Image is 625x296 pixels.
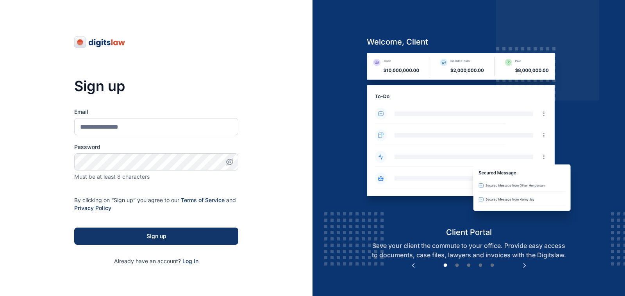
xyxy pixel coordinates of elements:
img: digitslaw-logo [74,36,126,48]
h5: client portal [361,227,577,238]
div: Sign up [87,232,226,240]
button: 4 [477,262,484,269]
button: Next [521,262,529,269]
label: Password [74,143,238,151]
p: By clicking on “Sign up” you agree to our and [74,196,238,212]
button: 5 [488,262,496,269]
div: Must be at least 8 characters [74,173,238,181]
a: Terms of Service [181,197,225,203]
p: Save your client the commute to your office. Provide easy access to documents, case files, lawyer... [361,241,577,260]
button: 2 [453,262,461,269]
h3: Sign up [74,78,238,94]
h5: welcome, client [361,36,577,47]
button: Previous [409,262,417,269]
button: Sign up [74,228,238,245]
a: Log in [182,258,198,264]
a: Privacy Policy [74,205,111,211]
label: Email [74,108,238,116]
button: 3 [465,262,473,269]
img: client-portal [361,53,577,226]
button: 1 [441,262,449,269]
p: Already have an account? [74,257,238,265]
